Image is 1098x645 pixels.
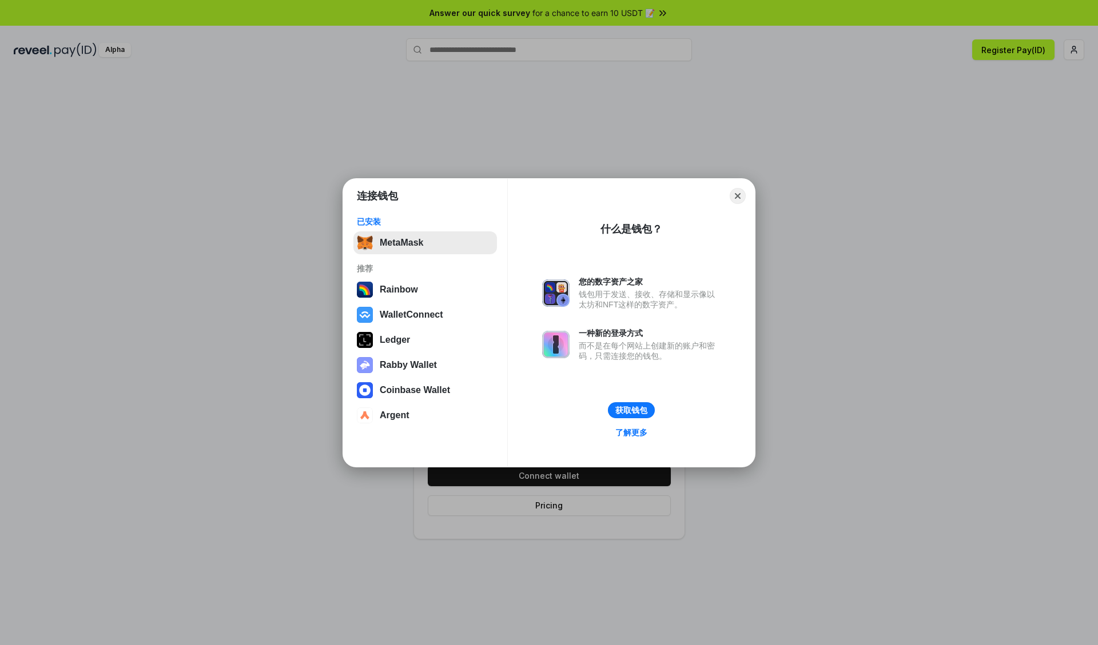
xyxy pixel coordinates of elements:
[357,382,373,398] img: svg+xml,%3Csvg%20width%3D%2228%22%20height%3D%2228%22%20viewBox%3D%220%200%2028%2028%22%20fill%3D...
[380,385,450,395] div: Coinbase Wallet
[380,335,410,345] div: Ledger
[357,307,373,323] img: svg+xml,%3Csvg%20width%3D%2228%22%20height%3D%2228%22%20viewBox%3D%220%200%2028%2028%22%20fill%3D...
[353,354,497,376] button: Rabby Wallet
[380,285,418,295] div: Rainbow
[353,328,497,351] button: Ledger
[357,217,494,227] div: 已安装
[357,332,373,348] img: svg+xml,%3Csvg%20xmlns%3D%22http%3A%2F%2Fwww.w3.org%2F2000%2Fsvg%22%20width%3D%2228%22%20height%3...
[353,379,497,402] button: Coinbase Wallet
[579,277,721,287] div: 您的数字资产之家
[353,231,497,254] button: MetaMask
[600,222,662,236] div: 什么是钱包？
[353,278,497,301] button: Rainbow
[542,279,570,307] img: svg+xml,%3Csvg%20xmlns%3D%22http%3A%2F%2Fwww.w3.org%2F2000%2Fsvg%22%20fill%3D%22none%22%20viewBox...
[357,357,373,373] img: svg+xml,%3Csvg%20xmlns%3D%22http%3A%2F%2Fwww.w3.org%2F2000%2Fsvg%22%20fill%3D%22none%22%20viewBox...
[579,289,721,310] div: 钱包用于发送、接收、存储和显示像以太坊和NFT这样的数字资产。
[380,238,423,248] div: MetaMask
[353,303,497,326] button: WalletConnect
[579,328,721,338] div: 一种新的登录方式
[380,410,409,420] div: Argent
[380,310,443,320] div: WalletConnect
[542,331,570,358] img: svg+xml,%3Csvg%20xmlns%3D%22http%3A%2F%2Fwww.w3.org%2F2000%2Fsvg%22%20fill%3D%22none%22%20viewBox...
[357,407,373,423] img: svg+xml,%3Csvg%20width%3D%2228%22%20height%3D%2228%22%20viewBox%3D%220%200%2028%2028%22%20fill%3D...
[579,340,721,361] div: 而不是在每个网站上创建新的账户和密码，只需连接您的钱包。
[353,404,497,427] button: Argent
[357,282,373,298] img: svg+xml,%3Csvg%20width%3D%22120%22%20height%3D%22120%22%20viewBox%3D%220%200%20120%20120%22%20fil...
[615,405,647,415] div: 获取钱包
[357,263,494,274] div: 推荐
[380,360,437,370] div: Rabby Wallet
[608,425,654,440] a: 了解更多
[730,188,746,204] button: Close
[357,235,373,251] img: svg+xml,%3Csvg%20fill%3D%22none%22%20height%3D%2233%22%20viewBox%3D%220%200%2035%2033%22%20width%...
[357,189,398,203] h1: 连接钱包
[615,427,647,438] div: 了解更多
[608,402,655,418] button: 获取钱包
